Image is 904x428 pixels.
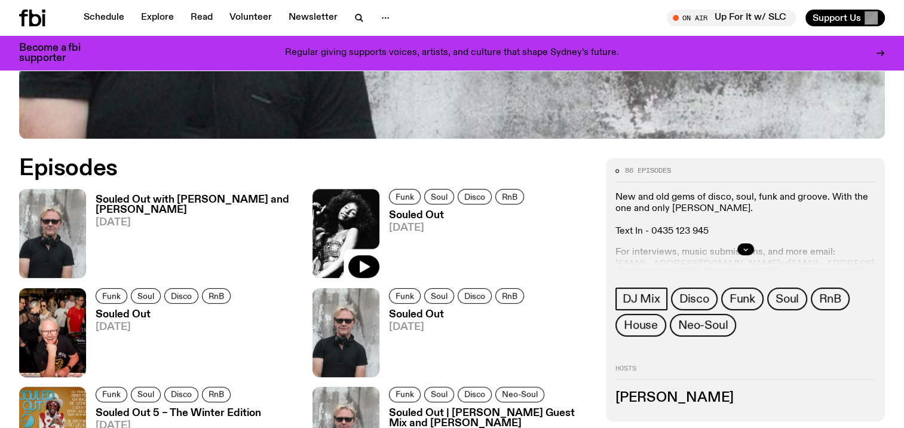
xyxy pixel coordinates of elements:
[776,292,799,305] span: Soul
[431,291,448,300] span: Soul
[96,322,234,332] span: [DATE]
[96,218,298,228] span: [DATE]
[431,192,448,201] span: Soul
[730,292,755,305] span: Funk
[96,195,298,215] h3: Souled Out with [PERSON_NAME] and [PERSON_NAME]
[137,291,154,300] span: Soul
[819,292,841,305] span: RnB
[202,288,231,304] a: RnB
[458,387,492,402] a: Disco
[379,310,528,377] a: Souled Out[DATE]
[625,167,671,174] span: 86 episodes
[131,387,161,402] a: Soul
[396,291,414,300] span: Funk
[19,189,86,278] img: Stephen looks directly at the camera, wearing a black tee, black sunglasses and headphones around...
[679,292,709,305] span: Disco
[502,192,517,201] span: RnB
[171,390,192,399] span: Disco
[670,314,736,337] a: Neo-Soul
[202,387,231,402] a: RnB
[137,390,154,399] span: Soul
[424,189,454,204] a: Soul
[96,387,127,402] a: Funk
[671,288,718,310] a: Disco
[96,408,261,418] h3: Souled Out 5 – The Winter Edition
[495,288,524,304] a: RnB
[96,288,127,304] a: Funk
[495,387,544,402] a: Neo-Soul
[396,390,414,399] span: Funk
[678,319,728,332] span: Neo-Soul
[495,189,524,204] a: RnB
[102,291,121,300] span: Funk
[615,314,666,337] a: House
[721,288,764,310] a: Funk
[164,288,198,304] a: Disco
[667,10,796,26] button: On AirUp For It w/ SLC
[389,210,528,221] h3: Souled Out
[615,192,875,238] p: New and old gems of disco, soul, funk and groove. With the one and only [PERSON_NAME]. Text In - ...
[805,10,885,26] button: Support Us
[458,288,492,304] a: Disco
[86,310,234,377] a: Souled Out[DATE]
[811,288,849,310] a: RnB
[183,10,220,26] a: Read
[76,10,131,26] a: Schedule
[209,291,224,300] span: RnB
[389,387,421,402] a: Funk
[464,291,485,300] span: Disco
[389,322,528,332] span: [DATE]
[624,319,658,332] span: House
[813,13,861,23] span: Support Us
[164,387,198,402] a: Disco
[623,292,660,305] span: DJ Mix
[464,192,485,201] span: Disco
[285,48,619,59] p: Regular giving supports voices, artists, and culture that shape Sydney’s future.
[389,310,528,320] h3: Souled Out
[424,288,454,304] a: Soul
[389,288,421,304] a: Funk
[502,390,538,399] span: Neo-Soul
[209,390,224,399] span: RnB
[171,291,192,300] span: Disco
[615,392,875,405] h3: [PERSON_NAME]
[424,387,454,402] a: Soul
[131,288,161,304] a: Soul
[96,310,234,320] h3: Souled Out
[615,365,875,380] h2: Hosts
[431,390,448,399] span: Soul
[379,210,528,278] a: Souled Out[DATE]
[502,291,517,300] span: RnB
[767,288,807,310] a: Soul
[389,189,421,204] a: Funk
[19,43,96,63] h3: Become a fbi supporter
[281,10,345,26] a: Newsletter
[19,158,592,179] h2: Episodes
[312,288,379,377] img: Stephen looks directly at the camera, wearing a black tee, black sunglasses and headphones around...
[396,192,414,201] span: Funk
[86,195,298,278] a: Souled Out with [PERSON_NAME] and [PERSON_NAME][DATE]
[102,390,121,399] span: Funk
[134,10,181,26] a: Explore
[389,223,528,233] span: [DATE]
[464,390,485,399] span: Disco
[615,288,667,310] a: DJ Mix
[458,189,492,204] a: Disco
[222,10,279,26] a: Volunteer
